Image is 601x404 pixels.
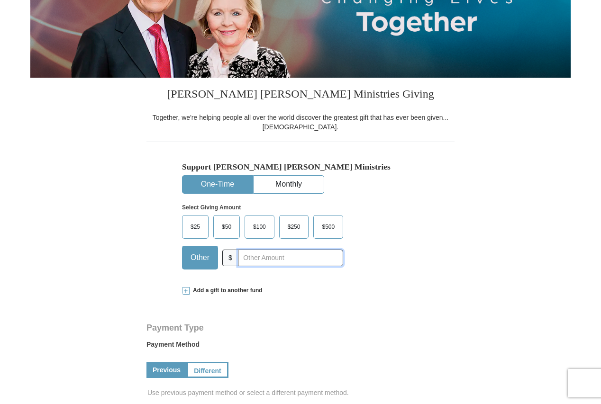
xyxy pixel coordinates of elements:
span: $500 [317,220,339,234]
a: Previous [146,362,187,378]
span: $50 [217,220,236,234]
h5: Support [PERSON_NAME] [PERSON_NAME] Ministries [182,162,419,172]
h3: [PERSON_NAME] [PERSON_NAME] Ministries Giving [146,78,455,113]
strong: Select Giving Amount [182,204,241,211]
label: Payment Method [146,340,455,354]
span: $250 [283,220,305,234]
span: Add a gift to another fund [190,287,263,295]
h4: Payment Type [146,324,455,332]
span: $ [222,250,238,266]
a: Different [187,362,228,378]
input: Other Amount [238,250,343,266]
div: Together, we're helping people all over the world discover the greatest gift that has ever been g... [146,113,455,132]
span: $25 [186,220,205,234]
button: Monthly [254,176,324,193]
button: One-Time [182,176,253,193]
span: Other [186,251,214,265]
span: Use previous payment method or select a different payment method. [147,388,455,397]
span: $100 [248,220,271,234]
